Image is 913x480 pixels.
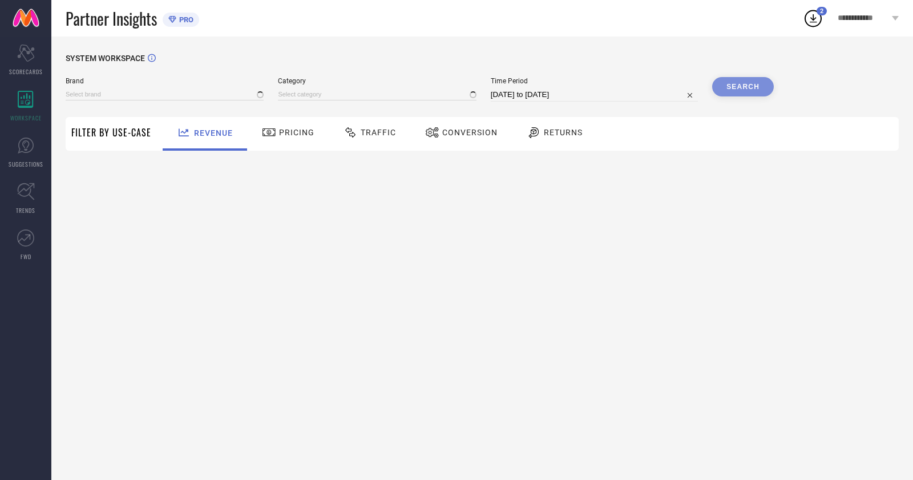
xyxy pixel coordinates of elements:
input: Select time period [491,88,698,102]
span: PRO [176,15,193,24]
span: SUGGESTIONS [9,160,43,168]
span: Time Period [491,77,698,85]
input: Select brand [66,88,264,100]
span: Conversion [442,128,498,137]
span: SCORECARDS [9,67,43,76]
span: SYSTEM WORKSPACE [66,54,145,63]
div: Open download list [803,8,823,29]
span: Returns [544,128,583,137]
span: Filter By Use-Case [71,126,151,139]
span: WORKSPACE [10,114,42,122]
span: Pricing [279,128,314,137]
span: FWD [21,252,31,261]
span: 2 [820,7,823,15]
span: Partner Insights [66,7,157,30]
span: TRENDS [16,206,35,215]
span: Revenue [194,128,233,138]
span: Brand [66,77,264,85]
span: Traffic [361,128,396,137]
input: Select category [278,88,476,100]
span: Category [278,77,476,85]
